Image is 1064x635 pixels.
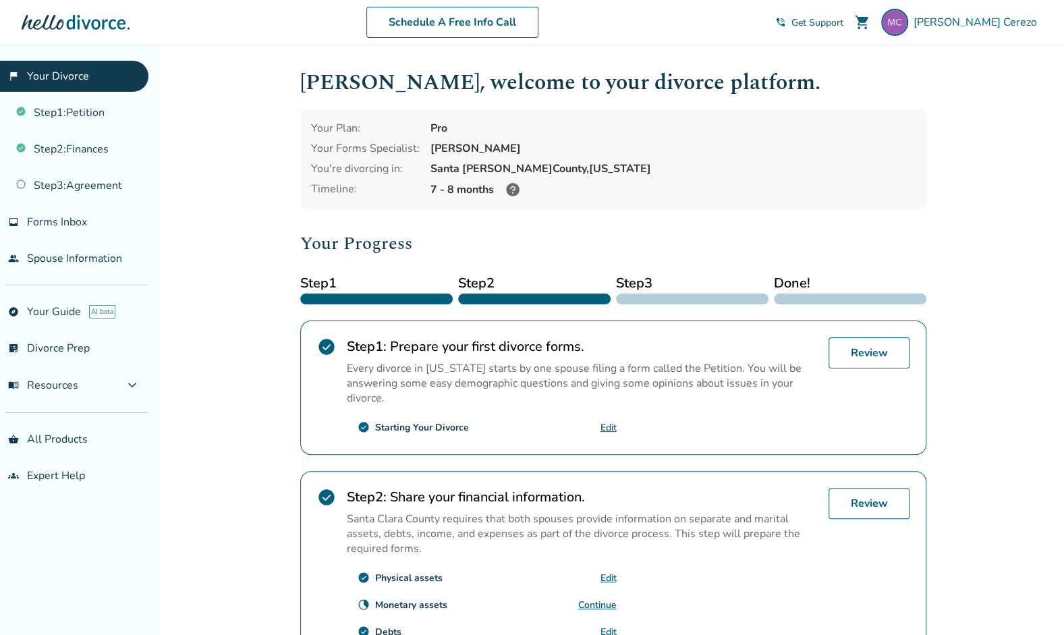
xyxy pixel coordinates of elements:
div: Your Plan: [311,121,420,136]
span: check_circle [358,421,370,433]
span: explore [8,306,19,317]
h1: [PERSON_NAME] , welcome to your divorce platform. [300,66,926,99]
img: mcerezogt@gmail.com [881,9,908,36]
span: [PERSON_NAME] Cerezo [914,15,1042,30]
span: shopping_basket [8,434,19,445]
span: Step 1 [300,273,453,294]
span: check_circle [358,572,370,584]
strong: Step 2 : [347,488,387,506]
span: menu_book [8,380,19,391]
span: expand_more [124,377,140,393]
h2: Share your financial information. [347,488,818,506]
div: Timeline: [311,182,420,198]
a: Review [829,488,909,519]
div: Pro [430,121,916,136]
h2: Your Progress [300,230,926,257]
span: phone_in_talk [775,17,786,28]
div: Monetary assets [375,599,447,611]
span: Done! [774,273,926,294]
span: people [8,253,19,264]
iframe: Chat Widget [997,570,1064,635]
span: Step 2 [458,273,611,294]
a: Edit [600,421,617,434]
span: Get Support [791,16,843,29]
span: Resources [8,378,78,393]
a: phone_in_talkGet Support [775,16,843,29]
a: Continue [578,599,617,611]
strong: Step 1 : [347,337,387,356]
span: flag_2 [8,71,19,82]
span: inbox [8,217,19,227]
div: Physical assets [375,572,443,584]
p: Santa Clara County requires that both spouses provide information on separate and marital assets,... [347,512,818,556]
a: Schedule A Free Info Call [366,7,538,38]
div: You're divorcing in: [311,161,420,176]
div: 7 - 8 months [430,182,916,198]
h2: Prepare your first divorce forms. [347,337,818,356]
span: shopping_cart [854,14,870,30]
span: AI beta [89,305,115,319]
span: Forms Inbox [27,215,87,229]
span: Step 3 [616,273,768,294]
div: Santa [PERSON_NAME] County, [US_STATE] [430,161,916,176]
span: check_circle [317,488,336,507]
a: Edit [600,572,617,584]
div: Your Forms Specialist: [311,141,420,156]
div: Starting Your Divorce [375,421,469,434]
span: list_alt_check [8,343,19,354]
a: Review [829,337,909,368]
span: clock_loader_40 [358,599,370,611]
p: Every divorce in [US_STATE] starts by one spouse filing a form called the Petition. You will be a... [347,361,818,406]
span: check_circle [317,337,336,356]
div: [PERSON_NAME] [430,141,916,156]
span: groups [8,470,19,481]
